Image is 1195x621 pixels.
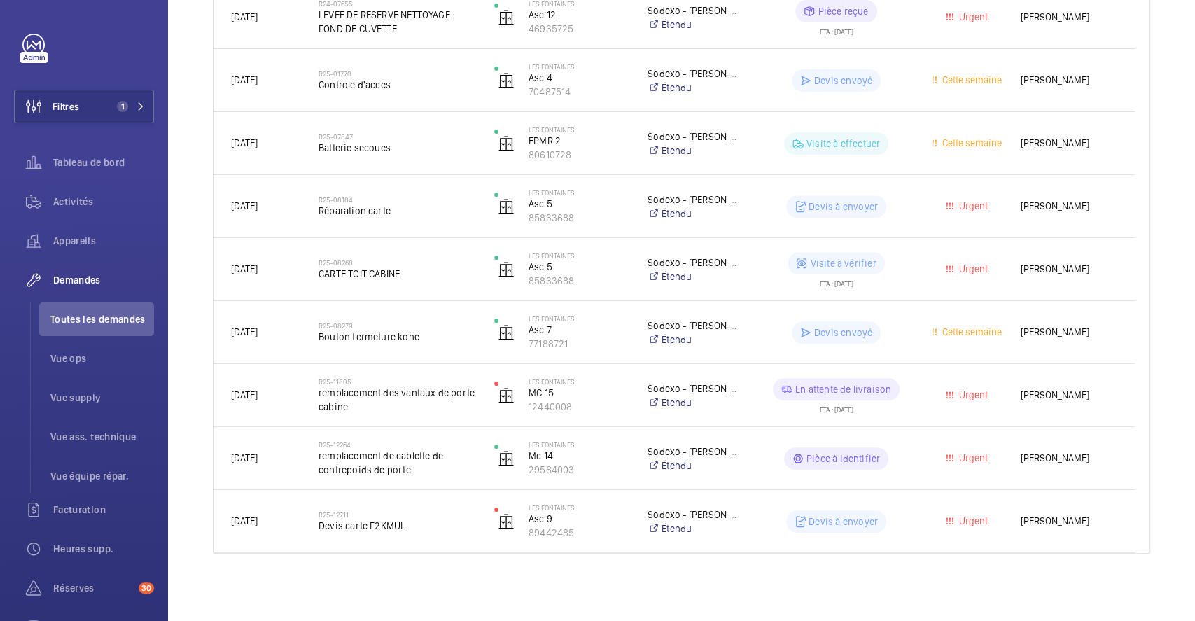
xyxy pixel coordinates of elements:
[939,74,1002,85] span: Cette semaine
[319,321,476,330] h2: R25-08279
[53,155,154,169] span: Tableau de bord
[1021,72,1117,88] span: [PERSON_NAME]
[529,512,629,526] p: Asc 9
[319,510,476,519] h2: R25-12711
[820,400,853,413] div: ETA : [DATE]
[319,519,476,533] span: Devis carte F2KMUL
[53,195,154,209] span: Activités
[139,582,154,594] span: 30
[53,581,133,595] span: Réserves
[319,204,476,218] span: Réparation carte
[53,99,79,113] span: Filtres
[648,193,739,207] p: Sodexo - [PERSON_NAME]
[319,386,476,414] span: remplacement des vantaux de porte cabine
[231,200,258,211] span: [DATE]
[648,445,739,459] p: Sodexo - [PERSON_NAME]
[529,71,629,85] p: Asc 4
[498,261,515,278] img: elevator.svg
[498,198,515,215] img: elevator.svg
[529,503,629,512] p: Les Fontaines
[529,323,629,337] p: Asc 7
[529,463,629,477] p: 29584003
[648,144,739,158] a: Étendu
[529,337,629,351] p: 77188721
[648,522,739,536] a: Étendu
[1021,450,1117,466] span: [PERSON_NAME]
[319,141,476,155] span: Batterie secoues
[648,459,739,473] a: Étendu
[231,263,258,274] span: [DATE]
[814,74,872,88] p: Devis envoyé
[648,4,739,18] p: Sodexo - [PERSON_NAME]
[648,67,739,81] p: Sodexo - [PERSON_NAME]
[319,267,476,281] span: CARTE TOIT CABINE
[648,396,739,410] a: Étendu
[810,256,876,270] p: Visite à vérifier
[956,515,988,526] span: Urgent
[529,314,629,323] p: Les Fontaines
[529,134,629,148] p: EPMR 2
[319,8,476,36] span: LEVEE DE RESERVE NETTOYAGE FOND DE CUVETTE
[529,526,629,540] p: 89442485
[648,319,739,333] p: Sodexo - [PERSON_NAME]
[956,263,988,274] span: Urgent
[529,260,629,274] p: Asc 5
[529,251,629,260] p: Les Fontaines
[814,326,872,340] p: Devis envoyé
[939,326,1002,337] span: Cette semaine
[231,326,258,337] span: [DATE]
[806,137,880,151] p: Visite à effectuer
[117,101,128,112] span: 1
[529,377,629,386] p: Les Fontaines
[53,503,154,517] span: Facturation
[319,440,476,449] h2: R25-12264
[648,207,739,221] a: Étendu
[956,389,988,400] span: Urgent
[529,85,629,99] p: 70487514
[498,513,515,530] img: elevator.svg
[806,452,880,466] p: Pièce à identifier
[231,515,258,526] span: [DATE]
[50,469,154,483] span: Vue équipe répar.
[498,135,515,152] img: elevator.svg
[498,9,515,26] img: elevator.svg
[231,452,258,463] span: [DATE]
[498,450,515,467] img: elevator.svg
[529,440,629,449] p: Les Fontaines
[529,148,629,162] p: 80610728
[529,400,629,414] p: 12440008
[648,256,739,270] p: Sodexo - [PERSON_NAME]
[529,8,629,22] p: Asc 12
[1021,135,1117,151] span: [PERSON_NAME]
[648,382,739,396] p: Sodexo - [PERSON_NAME]
[820,274,853,287] div: ETA : [DATE]
[53,273,154,287] span: Demandes
[795,382,891,396] p: En attente de livraison
[319,449,476,477] span: remplacement de cablette de contrepoids de porte
[529,22,629,36] p: 46935725
[14,90,154,123] button: Filtres1
[956,11,988,22] span: Urgent
[53,234,154,248] span: Appareils
[956,452,988,463] span: Urgent
[648,130,739,144] p: Sodexo - [PERSON_NAME]
[1021,387,1117,403] span: [PERSON_NAME]
[529,274,629,288] p: 85833688
[319,132,476,141] h2: R25-07847
[1021,261,1117,277] span: [PERSON_NAME]
[529,125,629,134] p: Les Fontaines
[809,515,878,529] p: Devis à envoyer
[648,18,739,32] a: Étendu
[818,4,868,18] p: Pièce reçue
[1021,513,1117,529] span: [PERSON_NAME]
[529,188,629,197] p: Les Fontaines
[319,377,476,386] h2: R25-11805
[820,22,853,35] div: ETA : [DATE]
[648,333,739,347] a: Étendu
[809,200,878,214] p: Devis à envoyer
[231,389,258,400] span: [DATE]
[319,78,476,92] span: Controle d'acces
[1021,9,1117,25] span: [PERSON_NAME]
[50,430,154,444] span: Vue ass. technique
[498,72,515,89] img: elevator.svg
